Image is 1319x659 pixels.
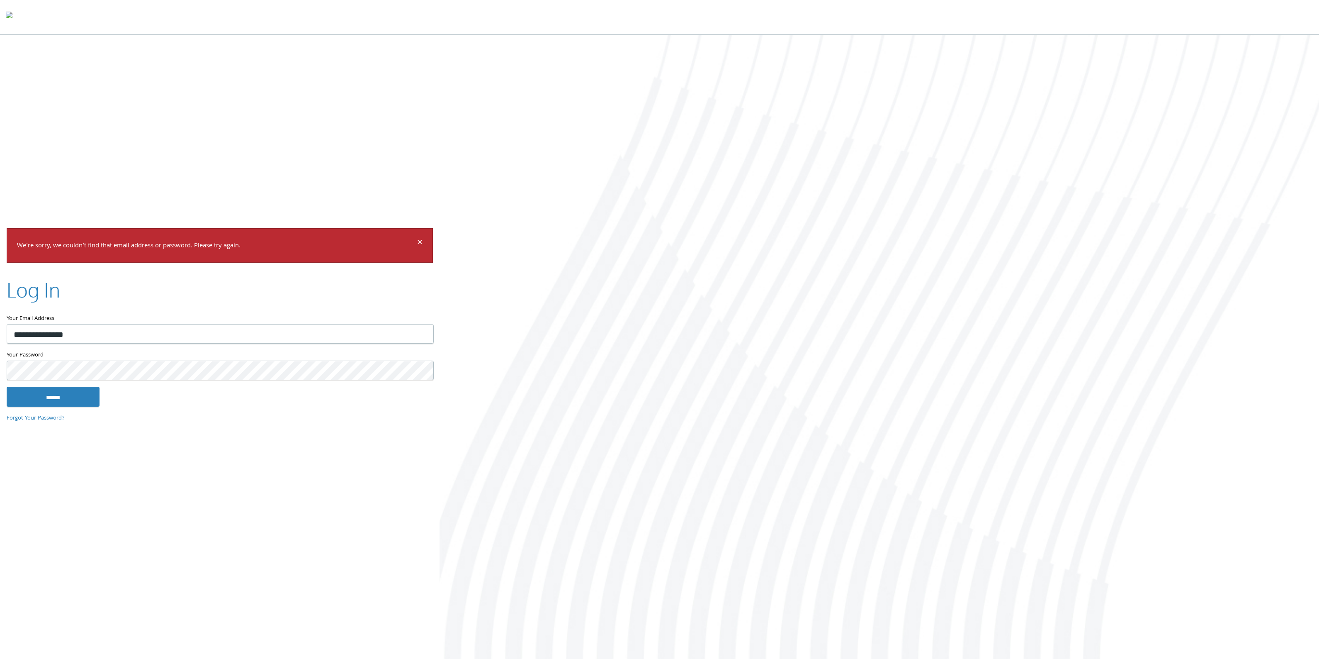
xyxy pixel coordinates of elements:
[7,276,60,304] h2: Log In
[7,414,65,423] a: Forgot Your Password?
[17,240,416,252] p: We're sorry, we couldn't find that email address or password. Please try again.
[6,9,12,25] img: todyl-logo-dark.svg
[7,350,433,361] label: Your Password
[417,239,423,249] button: Dismiss alert
[417,235,423,251] span: ×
